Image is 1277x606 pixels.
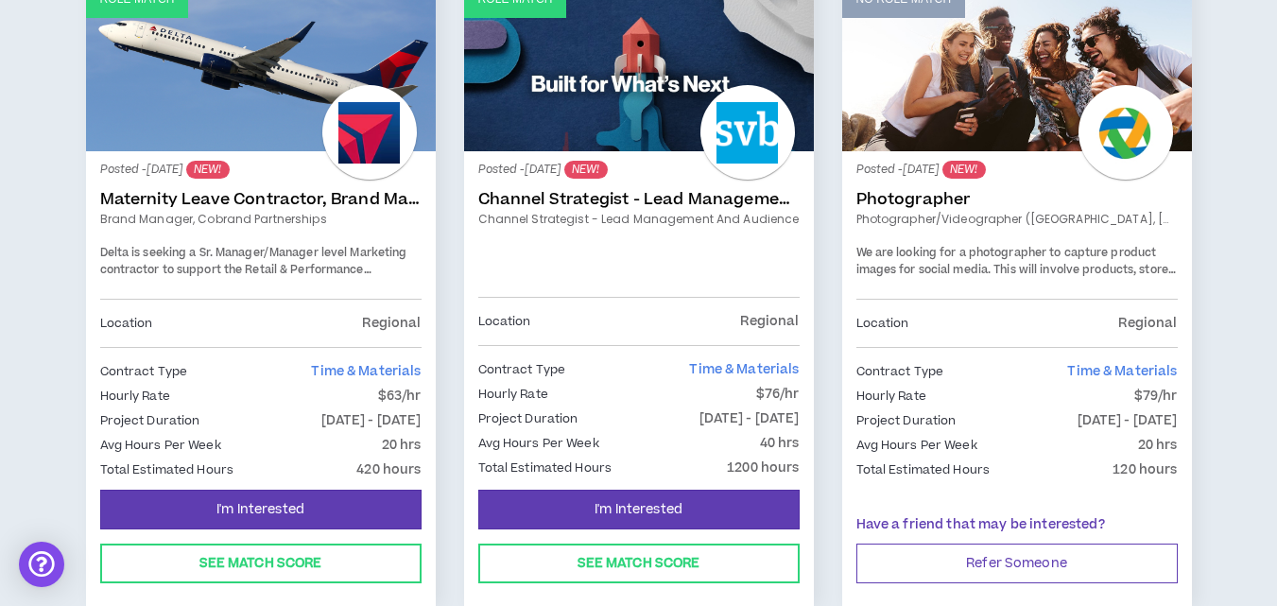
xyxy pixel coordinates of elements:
[100,386,170,407] p: Hourly Rate
[478,384,548,405] p: Hourly Rate
[942,161,985,179] sup: NEW!
[856,313,909,334] p: Location
[1113,459,1177,480] p: 120 hours
[100,190,422,209] a: Maternity Leave Contractor, Brand Marketing Manager (Cobrand Partnerships)
[856,459,991,480] p: Total Estimated Hours
[1078,410,1178,431] p: [DATE] - [DATE]
[478,490,800,529] button: I'm Interested
[856,410,957,431] p: Project Duration
[100,435,221,456] p: Avg Hours Per Week
[699,408,800,429] p: [DATE] - [DATE]
[856,361,944,382] p: Contract Type
[689,360,799,379] span: Time & Materials
[362,313,421,334] p: Regional
[321,410,422,431] p: [DATE] - [DATE]
[311,362,421,381] span: Time & Materials
[595,501,682,519] span: I'm Interested
[1118,313,1177,334] p: Regional
[478,433,599,454] p: Avg Hours Per Week
[100,490,422,529] button: I'm Interested
[19,542,64,587] div: Open Intercom Messenger
[100,361,188,382] p: Contract Type
[478,544,800,583] button: See Match Score
[756,384,800,405] p: $76/hr
[856,262,1176,295] span: This will involve products, store imagery and customer interactions.
[856,386,926,407] p: Hourly Rate
[478,161,800,179] p: Posted - [DATE]
[856,190,1178,209] a: Photographer
[1134,386,1178,407] p: $79/hr
[100,459,234,480] p: Total Estimated Hours
[478,408,578,429] p: Project Duration
[478,190,800,209] a: Channel Strategist - Lead Management and Audience
[216,501,304,519] span: I'm Interested
[100,544,422,583] button: See Match Score
[100,313,153,334] p: Location
[382,435,422,456] p: 20 hrs
[100,245,408,311] span: Delta is seeking a Sr. Manager/Manager level Marketing contractor to support the Retail & Perform...
[856,544,1178,583] button: Refer Someone
[740,311,799,332] p: Regional
[564,161,607,179] sup: NEW!
[856,161,1178,179] p: Posted - [DATE]
[856,435,977,456] p: Avg Hours Per Week
[856,245,1157,278] span: We are looking for a photographer to capture product images for social media.
[1067,362,1177,381] span: Time & Materials
[478,211,800,228] a: Channel Strategist - Lead Management and Audience
[100,211,422,228] a: Brand Manager, Cobrand Partnerships
[478,359,566,380] p: Contract Type
[1138,435,1178,456] p: 20 hrs
[100,161,422,179] p: Posted - [DATE]
[100,410,200,431] p: Project Duration
[760,433,800,454] p: 40 hrs
[478,311,531,332] p: Location
[356,459,421,480] p: 420 hours
[727,458,799,478] p: 1200 hours
[856,515,1178,535] p: Have a friend that may be interested?
[856,211,1178,228] a: Photographer/Videographer ([GEOGRAPHIC_DATA], [GEOGRAPHIC_DATA])
[378,386,422,407] p: $63/hr
[478,458,613,478] p: Total Estimated Hours
[186,161,229,179] sup: NEW!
